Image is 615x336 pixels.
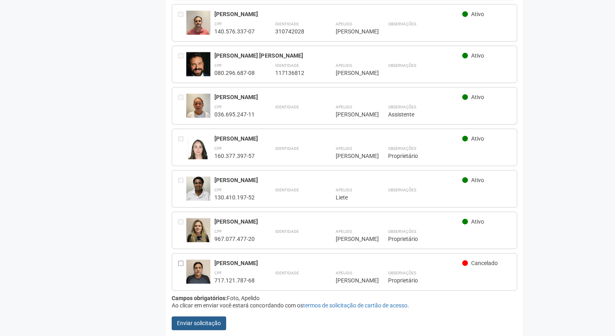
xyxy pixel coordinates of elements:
div: Proprietário [388,235,511,243]
div: Foto, Apelido [172,295,517,302]
span: Ativo [471,94,484,100]
strong: CPF [214,188,222,192]
strong: Observações [388,63,416,68]
strong: Identidade [275,63,299,68]
div: Entre em contato com a Aministração para solicitar o cancelamento ou 2a via [178,218,186,243]
span: Cancelado [471,260,498,266]
strong: Apelido [335,22,352,26]
div: [PERSON_NAME] [214,259,462,267]
div: 160.377.397-57 [214,152,255,160]
strong: CPF [214,271,222,275]
div: [PERSON_NAME] [335,28,368,35]
span: Ativo [471,218,484,225]
strong: Identidade [275,146,299,151]
div: [PERSON_NAME] [PERSON_NAME] [214,52,462,59]
strong: Observações [388,105,416,109]
div: 140.576.337-07 [214,28,255,35]
strong: Observações [388,22,416,26]
div: Entre em contato com a Aministração para solicitar o cancelamento ou 2a via [178,93,186,118]
div: [PERSON_NAME] [335,277,368,284]
strong: Observações [388,271,416,275]
div: Proprietário [388,152,511,160]
div: 967.077.477-20 [214,235,255,243]
div: [PERSON_NAME] [214,176,462,184]
strong: CPF [214,146,222,151]
div: [PERSON_NAME] [214,10,462,18]
div: Ao clicar em enviar você estará concordando com os . [172,302,517,309]
strong: CPF [214,229,222,234]
strong: CPF [214,63,222,68]
strong: Apelido [335,146,352,151]
strong: Identidade [275,105,299,109]
div: [PERSON_NAME] [335,235,368,243]
span: Ativo [471,52,484,59]
strong: Apelido [335,229,352,234]
span: Ativo [471,135,484,142]
a: termos de solicitação de cartão de acesso [303,302,407,309]
span: Ativo [471,177,484,183]
strong: Apelido [335,105,352,109]
div: Entre em contato com a Aministração para solicitar o cancelamento ou 2a via [178,176,186,201]
strong: Identidade [275,188,299,192]
strong: Identidade [275,271,299,275]
img: user.jpg [186,259,210,284]
img: user.jpg [186,10,210,43]
strong: Identidade [275,229,299,234]
strong: Observações [388,188,416,192]
div: Liete [335,194,368,201]
img: user.jpg [186,52,210,85]
div: [PERSON_NAME] [214,135,462,142]
div: 310742028 [275,28,315,35]
div: 717.121.787-68 [214,277,255,284]
div: [PERSON_NAME] [214,218,462,225]
div: Entre em contato com a Aministração para solicitar o cancelamento ou 2a via [178,10,186,35]
strong: Observações [388,146,416,151]
strong: CPF [214,105,222,109]
div: Entre em contato com a Aministração para solicitar o cancelamento ou 2a via [178,52,186,77]
img: user.jpg [186,218,210,242]
div: [PERSON_NAME] [214,93,462,101]
button: Enviar solicitação [172,316,226,330]
div: 130.410.197-52 [214,194,255,201]
img: user.jpg [186,135,210,167]
strong: Apelido [335,63,352,68]
img: user.jpg [186,176,210,201]
strong: Apelido [335,188,352,192]
div: Entre em contato com a Aministração para solicitar o cancelamento ou 2a via [178,135,186,160]
span: Ativo [471,11,484,17]
div: Assistente [388,111,511,118]
div: [PERSON_NAME] [335,152,368,160]
img: user.jpg [186,93,210,126]
strong: Apelido [335,271,352,275]
div: [PERSON_NAME] [335,69,368,77]
strong: Identidade [275,22,299,26]
strong: CPF [214,22,222,26]
strong: Observações [388,229,416,234]
div: 117136812 [275,69,315,77]
div: Proprietário [388,277,511,284]
div: 036.695.247-11 [214,111,255,118]
div: 080.296.687-08 [214,69,255,77]
div: [PERSON_NAME] [335,111,368,118]
strong: Campos obrigatórios: [172,295,227,301]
